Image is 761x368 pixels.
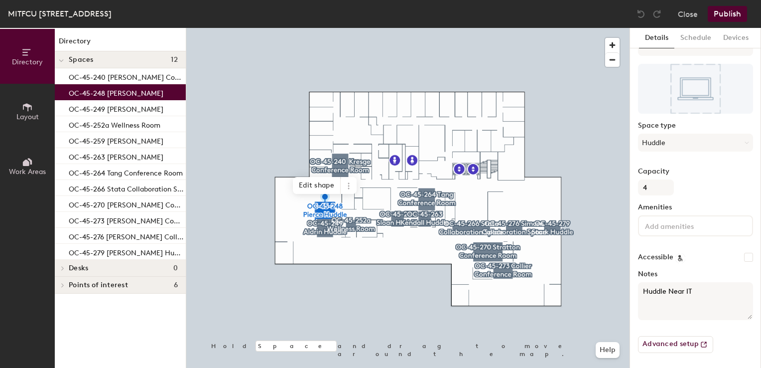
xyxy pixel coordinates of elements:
p: OC-45-252a Wellness Room [69,118,160,130]
span: Edit shape [293,177,341,194]
span: Spaces [69,56,94,64]
button: Devices [717,28,755,48]
span: 12 [171,56,178,64]
span: 6 [174,281,178,289]
img: Redo [652,9,662,19]
span: Work Areas [9,168,46,176]
label: Accessible [638,253,673,261]
p: OC-45-264 Tang Conference Room [69,166,183,178]
p: OC-45-266 Stata Collaboration Space [69,182,184,193]
span: 0 [173,264,178,272]
p: OC-45-276 [PERSON_NAME] Collaboration Space [69,230,184,241]
span: Layout [16,113,39,121]
button: Details [639,28,674,48]
span: Points of interest [69,281,128,289]
div: MITFCU [STREET_ADDRESS] [8,7,112,20]
label: Notes [638,270,753,278]
button: Advanced setup [638,336,713,353]
button: Close [678,6,698,22]
label: Capacity [638,168,753,176]
p: OC-45-270 [PERSON_NAME] Conference Room [69,198,184,209]
h1: Directory [55,36,186,51]
input: Add amenities [643,219,733,231]
button: Huddle [638,134,753,152]
p: OC-45-248 [PERSON_NAME] [69,86,163,98]
label: Amenities [638,203,753,211]
p: OC-45-279 [PERSON_NAME] Huddle [69,246,184,257]
p: OC-45-240 [PERSON_NAME] Conference Room [69,70,184,82]
button: Help [596,342,620,358]
p: OC-45-249 [PERSON_NAME] [69,102,163,114]
button: Schedule [674,28,717,48]
textarea: Huddle Near IT [638,282,753,320]
img: Undo [636,9,646,19]
p: OC-45-259 [PERSON_NAME] [69,134,163,146]
img: The space named OC-45-248 Pierce Huddle [638,64,753,114]
p: OC-45-273 [PERSON_NAME] Conference Room [69,214,184,225]
button: Publish [708,6,747,22]
span: Directory [12,58,43,66]
label: Space type [638,122,753,130]
span: Desks [69,264,88,272]
p: OC-45-263 [PERSON_NAME] [69,150,163,162]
